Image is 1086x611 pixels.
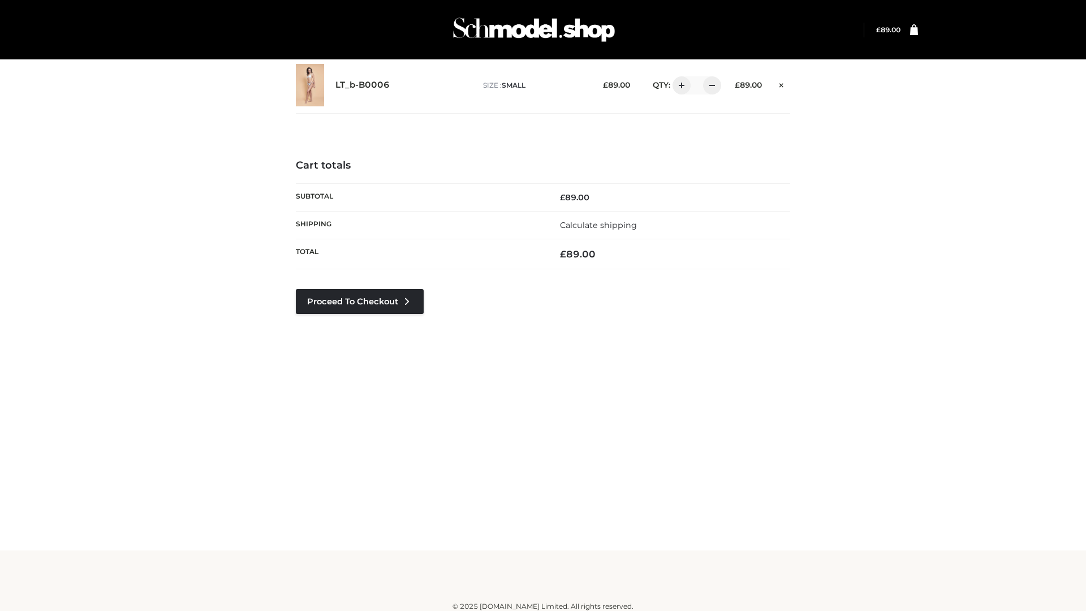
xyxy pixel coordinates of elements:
th: Subtotal [296,183,543,211]
a: Remove this item [773,76,790,91]
a: LT_b-B0006 [335,80,390,91]
span: £ [603,80,608,89]
bdi: 89.00 [876,25,900,34]
span: £ [560,248,566,260]
div: QTY: [641,76,717,94]
a: Calculate shipping [560,220,637,230]
bdi: 89.00 [603,80,630,89]
span: SMALL [502,81,525,89]
th: Total [296,239,543,269]
h4: Cart totals [296,160,790,172]
img: Schmodel Admin 964 [449,7,619,52]
bdi: 89.00 [560,192,589,203]
bdi: 89.00 [560,248,596,260]
a: Proceed to Checkout [296,289,424,314]
span: £ [876,25,881,34]
bdi: 89.00 [735,80,762,89]
a: £89.00 [876,25,900,34]
span: £ [735,80,740,89]
img: LT_b-B0006 - SMALL [296,64,324,106]
span: £ [560,192,565,203]
th: Shipping [296,211,543,239]
p: size : [483,80,585,91]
